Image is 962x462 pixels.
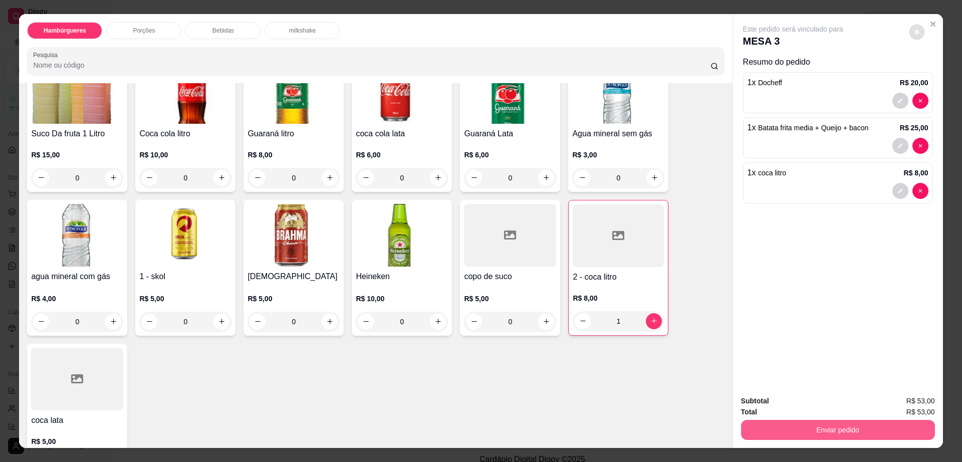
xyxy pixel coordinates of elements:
[758,124,868,132] span: Batata frita media + Queijo + bacon
[743,34,843,48] p: MESA 3
[139,271,231,283] h4: 1 - skol
[464,271,556,283] h4: copo de suco
[248,128,340,140] h4: Guaraná litro
[31,294,123,304] p: R$ 4,00
[356,204,448,267] img: product-image
[741,397,769,405] strong: Subtotal
[892,183,908,199] button: decrease-product-quantity
[31,128,123,140] h4: Suco Da fruta 1 Litro
[105,314,121,330] button: increase-product-quantity
[464,294,556,304] p: R$ 5,00
[904,168,928,178] p: R$ 8,00
[250,314,266,330] button: decrease-product-quantity
[572,150,664,160] p: R$ 3,00
[646,170,662,186] button: increase-product-quantity
[900,123,928,133] p: R$ 25,00
[748,77,782,89] p: 1 x
[141,170,157,186] button: decrease-product-quantity
[31,436,123,446] p: R$ 5,00
[743,24,843,34] p: Este pedido será vinculado para
[912,183,928,199] button: decrease-product-quantity
[322,170,338,186] button: increase-product-quantity
[213,170,229,186] button: increase-product-quantity
[356,294,448,304] p: R$ 10,00
[250,170,266,186] button: decrease-product-quantity
[925,16,941,32] button: Close
[31,271,123,283] h4: agua mineral com gás
[141,314,157,330] button: decrease-product-quantity
[464,61,556,124] img: product-image
[912,138,928,154] button: decrease-product-quantity
[743,56,933,68] p: Resumo do pedido
[139,61,231,124] img: product-image
[573,271,664,283] h4: 2 - coca litro
[213,314,229,330] button: increase-product-quantity
[289,27,316,35] p: milkshake
[912,93,928,109] button: decrease-product-quantity
[33,314,49,330] button: decrease-product-quantity
[356,150,448,160] p: R$ 6,00
[892,138,908,154] button: decrease-product-quantity
[31,150,123,160] p: R$ 15,00
[906,395,935,406] span: R$ 53,00
[33,60,710,70] input: Pesquisa
[741,408,757,416] strong: Total
[909,24,924,40] button: decrease-product-quantity
[574,170,590,186] button: decrease-product-quantity
[212,27,234,35] p: Bebidas
[248,204,340,267] img: product-image
[906,406,935,417] span: R$ 53,00
[430,314,446,330] button: increase-product-quantity
[464,150,556,160] p: R$ 6,00
[356,61,448,124] img: product-image
[139,204,231,267] img: product-image
[31,204,123,267] img: product-image
[466,170,482,186] button: decrease-product-quantity
[758,169,786,177] span: coca litro
[573,293,664,303] p: R$ 8,00
[464,128,556,140] h4: Guaraná Lata
[358,314,374,330] button: decrease-product-quantity
[572,61,664,124] img: product-image
[646,313,662,329] button: increase-product-quantity
[31,61,123,124] img: product-image
[538,170,554,186] button: increase-product-quantity
[575,313,591,329] button: decrease-product-quantity
[572,128,664,140] h4: Agua mineral sem gás
[139,128,231,140] h4: Coca cola litro
[758,79,782,87] span: Docheff
[248,61,340,124] img: product-image
[892,93,908,109] button: decrease-product-quantity
[356,271,448,283] h4: Heineken
[139,150,231,160] p: R$ 10,00
[356,128,448,140] h4: coca cola lata
[33,51,61,59] label: Pesquisa
[133,27,155,35] p: Porções
[748,167,786,179] p: 1 x
[322,314,338,330] button: increase-product-quantity
[248,271,340,283] h4: [DEMOGRAPHIC_DATA]
[248,150,340,160] p: R$ 8,00
[748,122,869,134] p: 1 x
[248,294,340,304] p: R$ 5,00
[44,27,86,35] p: Hambúrgueres
[31,414,123,426] h4: coca lata
[741,420,935,440] button: Enviar pedido
[139,294,231,304] p: R$ 5,00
